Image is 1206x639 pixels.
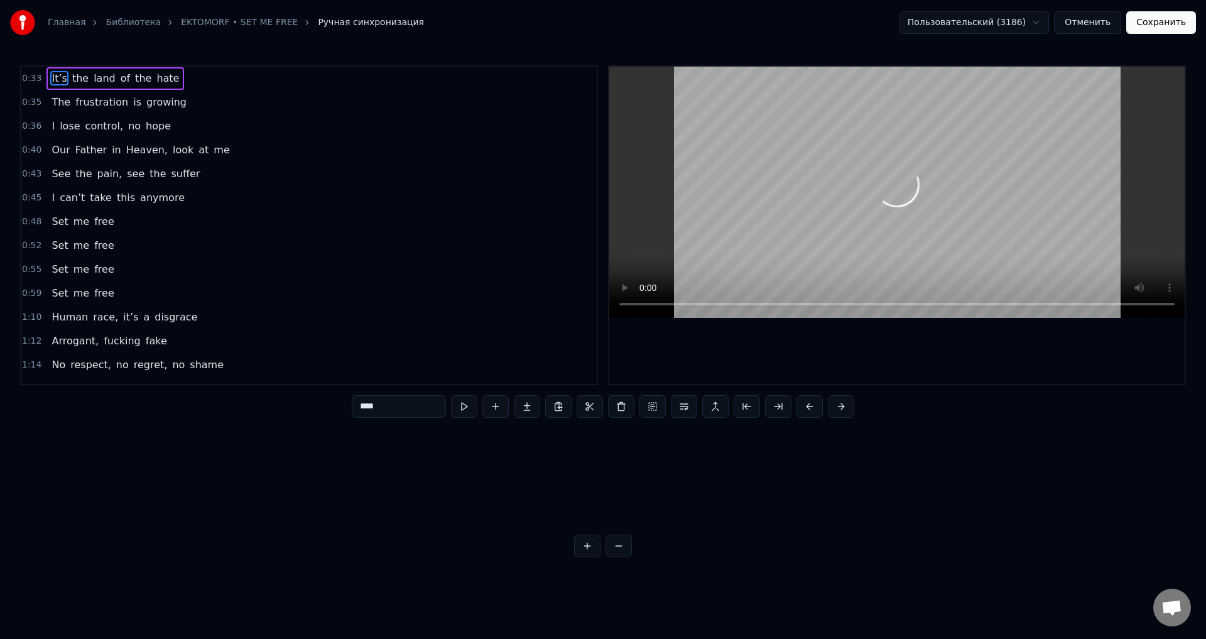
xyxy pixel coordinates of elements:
span: look [171,143,195,157]
span: 0:45 [22,192,41,204]
span: free [93,238,116,253]
span: 0:52 [22,239,41,252]
a: EKTOMORF • SET ME FREE [181,16,298,29]
span: me [72,286,90,300]
span: at [197,143,210,157]
button: Сохранить [1126,11,1196,34]
span: control, [84,119,125,133]
span: Our [50,143,71,157]
span: 0:55 [22,263,41,276]
span: me [212,143,231,157]
span: me [72,214,90,229]
span: 0:33 [22,72,41,85]
span: this [116,190,136,205]
span: No [50,358,67,372]
span: 0:40 [22,144,41,156]
span: Our [50,381,71,396]
a: Главная [48,16,85,29]
span: 1:12 [22,335,41,347]
span: Father [74,381,108,396]
span: I [50,190,56,205]
span: race, [92,310,119,324]
span: fake [144,334,168,348]
span: land [92,71,117,85]
span: 1:14 [22,359,41,371]
span: 1:17 [22,383,41,395]
span: fucking [102,334,142,348]
span: can’t [58,190,86,205]
span: Heaven, [125,143,169,157]
nav: breadcrumb [48,16,424,29]
span: disgrace [153,310,198,324]
span: no [171,358,186,372]
span: no [115,358,130,372]
span: see [126,167,146,181]
span: regret, [133,358,169,372]
span: the [134,71,153,85]
span: the [148,167,167,181]
span: 0:36 [22,120,41,133]
span: free [93,262,116,276]
a: Библиотека [106,16,161,29]
span: Heaven [125,381,166,396]
span: hope [144,119,172,133]
span: 1:10 [22,311,41,324]
span: 0:35 [22,96,41,109]
span: Arrogant, [50,334,100,348]
span: Set [50,262,69,276]
span: take [89,190,113,205]
span: of [119,71,131,85]
span: Human [50,310,89,324]
span: Ручная синхронизация [318,16,424,29]
img: youka [10,10,35,35]
span: lose [58,119,81,133]
span: me [72,238,90,253]
span: it’s [122,310,139,324]
span: 0:48 [22,216,41,228]
span: pain, [96,167,124,181]
span: a [142,310,151,324]
span: The [50,95,72,109]
span: 0:43 [22,168,41,180]
span: It’s [50,71,68,85]
span: free [93,286,116,300]
span: Set [50,214,69,229]
span: no [127,119,142,133]
span: Father [74,143,108,157]
span: suffer [170,167,202,181]
span: I [50,119,56,133]
span: anymore [139,190,186,205]
span: 0:59 [22,287,41,300]
span: respect, [69,358,112,372]
span: frustration [74,95,129,109]
span: the [74,167,93,181]
span: shame [188,358,225,372]
span: hate [155,71,180,85]
span: See [50,167,72,181]
span: growing [145,95,188,109]
button: Отменить [1054,11,1121,34]
span: in [111,143,122,157]
span: is [132,95,143,109]
span: Set [50,238,69,253]
span: me [72,262,90,276]
span: the [71,71,90,85]
span: in [111,381,122,396]
span: free [93,214,116,229]
span: Set [50,286,69,300]
a: Открытый чат [1153,589,1191,626]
